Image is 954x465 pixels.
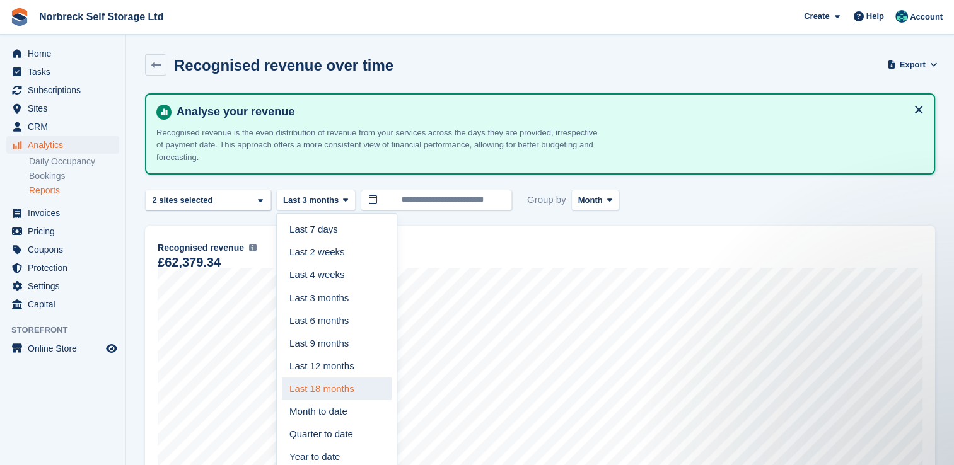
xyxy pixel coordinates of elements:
[28,241,103,258] span: Coupons
[28,63,103,81] span: Tasks
[6,100,119,117] a: menu
[282,219,392,241] a: Last 7 days
[283,194,339,207] span: Last 3 months
[28,136,103,154] span: Analytics
[11,324,125,336] span: Storefront
[866,10,884,23] span: Help
[6,296,119,313] a: menu
[276,190,356,210] button: Last 3 months
[6,259,119,277] a: menu
[158,257,221,268] div: £62,379.34
[158,241,244,255] span: Recognised revenue
[282,241,392,264] a: Last 2 weeks
[578,194,603,207] span: Month
[150,194,218,207] div: 2 sites selected
[282,423,392,445] a: Quarter to date
[895,10,908,23] img: Sally King
[28,118,103,135] span: CRM
[527,190,566,210] span: Group by
[890,54,935,75] button: Export
[282,400,392,423] a: Month to date
[29,185,119,197] a: Reports
[6,45,119,62] a: menu
[6,340,119,357] a: menu
[172,105,924,119] h4: Analyse your revenue
[282,309,392,332] a: Last 6 months
[6,277,119,295] a: menu
[28,259,103,277] span: Protection
[6,118,119,135] a: menu
[282,264,392,287] a: Last 4 weeks
[804,10,829,23] span: Create
[28,45,103,62] span: Home
[6,81,119,99] a: menu
[900,59,926,71] span: Export
[282,377,392,400] a: Last 18 months
[249,244,257,251] img: icon-info-grey-7440780725fd019a000dd9b08b2336e03edf1995a4989e88bcd33f0948082b44.svg
[282,355,392,377] a: Last 12 months
[104,341,119,356] a: Preview store
[282,287,392,309] a: Last 3 months
[910,11,943,23] span: Account
[6,204,119,222] a: menu
[571,190,620,210] button: Month
[10,8,29,26] img: stora-icon-8386f47178a22dfd0bd8f6a31ec36ba5ce8667c1dd55bd0f319d3a0aa187defe.svg
[6,241,119,258] a: menu
[28,277,103,295] span: Settings
[28,204,103,222] span: Invoices
[28,296,103,313] span: Capital
[28,81,103,99] span: Subscriptions
[28,100,103,117] span: Sites
[28,340,103,357] span: Online Store
[6,222,119,240] a: menu
[29,170,119,182] a: Bookings
[282,332,392,355] a: Last 9 months
[34,6,168,27] a: Norbreck Self Storage Ltd
[29,156,119,168] a: Daily Occupancy
[28,222,103,240] span: Pricing
[6,136,119,154] a: menu
[174,57,393,74] h2: Recognised revenue over time
[6,63,119,81] a: menu
[156,127,598,164] p: Recognised revenue is the even distribution of revenue from your services across the days they ar...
